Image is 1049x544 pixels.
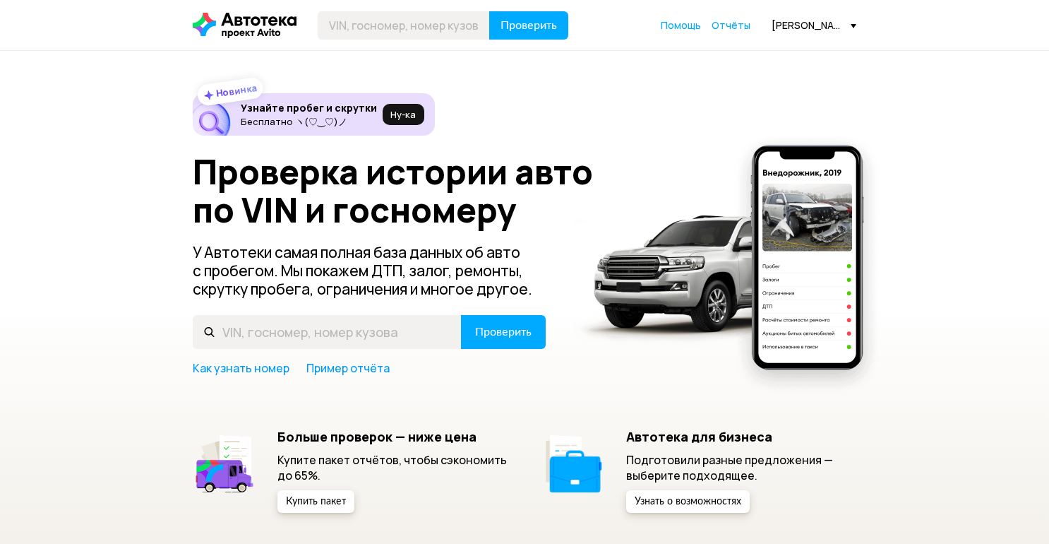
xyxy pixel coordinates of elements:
[318,11,490,40] input: VIN, госномер, номер кузова
[286,497,346,507] span: Купить пакет
[193,153,614,229] h1: Проверка истории авто по VIN и госномеру
[241,102,377,114] h6: Узнайте пробег и скрутки
[772,18,856,32] div: [PERSON_NAME][EMAIL_ADDRESS][DOMAIN_NAME]
[626,429,857,444] h5: Автотека для бизнеса
[489,11,568,40] button: Проверить
[626,490,750,513] button: Узнать о возможностях
[626,452,857,483] p: Подготовили разные предложения — выберите подходящее.
[193,243,547,298] p: У Автотеки самая полная база данных об авто с пробегом. Мы покажем ДТП, залог, ремонты, скрутку п...
[277,490,354,513] button: Купить пакет
[390,109,416,120] span: Ну‑ка
[215,81,258,100] strong: Новинка
[306,360,390,376] a: Пример отчёта
[193,315,462,349] input: VIN, госномер, номер кузова
[241,116,377,127] p: Бесплатно ヽ(♡‿♡)ノ
[277,429,508,444] h5: Больше проверок — ниже цена
[661,18,701,32] a: Помощь
[500,20,557,31] span: Проверить
[193,360,289,376] a: Как узнать номер
[635,497,741,507] span: Узнать о возможностях
[277,452,508,483] p: Купите пакет отчётов, чтобы сэкономить до 65%.
[461,315,546,349] button: Проверить
[712,18,750,32] a: Отчёты
[475,326,532,338] span: Проверить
